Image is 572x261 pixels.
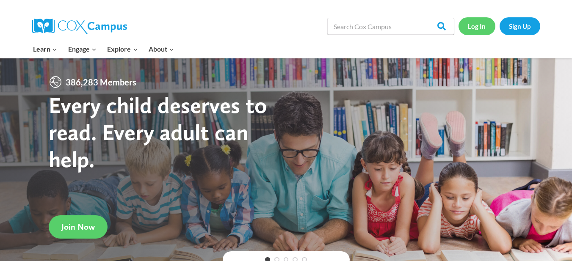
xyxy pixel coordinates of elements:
a: Log In [459,17,495,35]
button: Child menu of Engage [63,40,102,58]
button: Child menu of Learn [28,40,63,58]
nav: Primary Navigation [28,40,180,58]
nav: Secondary Navigation [459,17,540,35]
button: Child menu of Explore [102,40,144,58]
button: Child menu of About [143,40,180,58]
span: Join Now [61,222,95,232]
img: Cox Campus [32,19,127,34]
strong: Every child deserves to read. Every adult can help. [49,91,267,172]
input: Search Cox Campus [327,18,454,35]
span: 386,283 Members [62,75,140,89]
a: Join Now [49,215,108,239]
a: Sign Up [500,17,540,35]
